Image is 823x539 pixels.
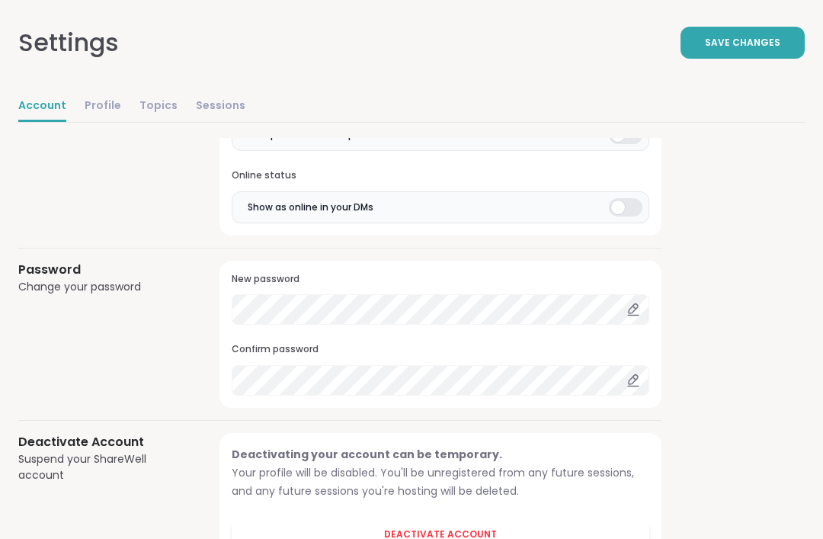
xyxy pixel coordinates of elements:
h3: Password [18,261,183,279]
a: Topics [139,91,178,122]
div: Change your password [18,279,183,295]
span: Deactivating your account can be temporary. [232,447,502,462]
a: Sessions [196,91,245,122]
div: Settings [18,24,119,61]
div: Suspend your ShareWell account [18,451,183,483]
span: Show as online in your DMs [248,201,373,214]
span: Save Changes [705,36,780,50]
h3: New password [232,273,649,286]
h3: Online status [232,169,649,182]
h3: Confirm password [232,343,649,356]
button: Save Changes [680,27,805,59]
a: Profile [85,91,121,122]
h3: Deactivate Account [18,433,183,451]
span: Your profile will be disabled. You'll be unregistered from any future sessions, and any future se... [232,465,634,499]
a: Account [18,91,66,122]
